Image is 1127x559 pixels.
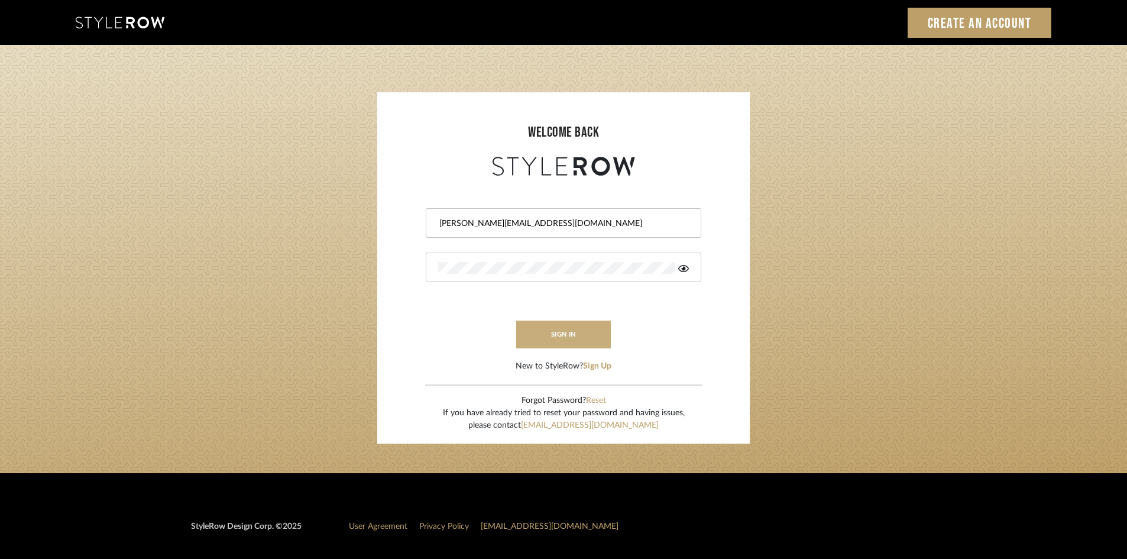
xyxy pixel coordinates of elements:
[521,421,659,429] a: [EMAIL_ADDRESS][DOMAIN_NAME]
[443,407,685,432] div: If you have already tried to reset your password and having issues, please contact
[583,360,611,373] button: Sign Up
[516,360,611,373] div: New to StyleRow?
[586,395,606,407] button: Reset
[908,8,1052,38] a: Create an Account
[349,522,407,531] a: User Agreement
[443,395,685,407] div: Forgot Password?
[481,522,618,531] a: [EMAIL_ADDRESS][DOMAIN_NAME]
[191,521,302,542] div: StyleRow Design Corp. ©2025
[438,218,686,230] input: Email Address
[389,122,738,143] div: welcome back
[516,321,611,348] button: sign in
[419,522,469,531] a: Privacy Policy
